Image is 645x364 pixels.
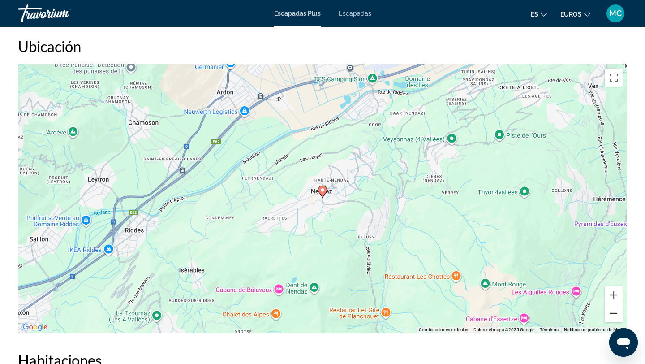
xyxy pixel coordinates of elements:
font: es [531,11,538,18]
img: Google [20,321,50,333]
a: Escapadas [339,10,371,17]
button: Menú de usuario [604,4,627,23]
a: Escapadas Plus [274,10,321,17]
font: euros [560,11,582,18]
a: Abre esta zona en Google Maps (se abre en una nueva ventana) [20,321,50,333]
font: MC [609,9,622,18]
span: Datos del mapa ©2025 Google [473,327,534,332]
button: Reducir [605,304,623,322]
iframe: Botón para iniciar la ventana de mensajería [609,328,638,357]
a: Notificar un problema de Maps [564,327,624,332]
button: Cambiar a la vista en pantalla completa [605,69,623,87]
button: Combinaciones de teclas [419,327,468,333]
a: Términos (se abre en una nueva pestaña) [540,327,559,332]
button: Ampliar [605,286,623,304]
button: Cambiar idioma [531,8,547,21]
a: Travorium [18,2,107,25]
h2: Ubicación [18,37,627,55]
button: Cambiar moneda [560,8,590,21]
